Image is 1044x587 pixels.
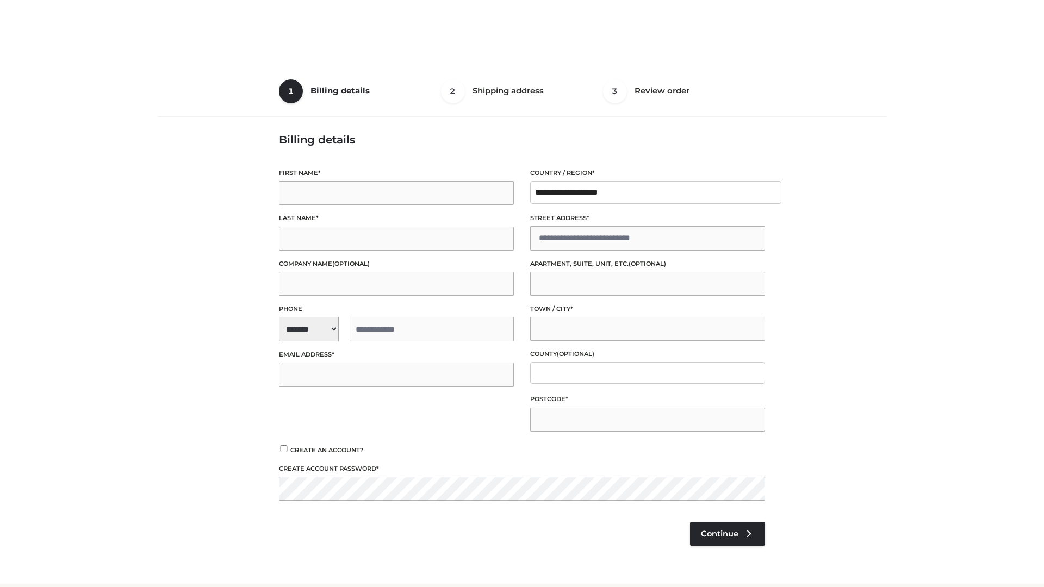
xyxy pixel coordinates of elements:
label: Apartment, suite, unit, etc. [530,259,765,269]
label: Company name [279,259,514,269]
label: Country / Region [530,168,765,178]
label: Town / City [530,304,765,314]
a: Continue [690,522,765,546]
span: (optional) [557,350,594,358]
label: County [530,349,765,359]
span: (optional) [332,260,370,267]
label: Postcode [530,394,765,404]
input: Create an account? [279,445,289,452]
span: Create an account? [290,446,364,454]
label: First name [279,168,514,178]
span: Continue [701,529,738,539]
label: Phone [279,304,514,314]
span: Shipping address [473,85,544,96]
span: 2 [441,79,465,103]
label: Create account password [279,464,765,474]
label: Street address [530,213,765,223]
label: Last name [279,213,514,223]
span: Billing details [310,85,370,96]
span: 3 [603,79,627,103]
span: Review order [635,85,689,96]
span: 1 [279,79,303,103]
span: (optional) [629,260,666,267]
h3: Billing details [279,133,765,146]
label: Email address [279,349,514,360]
